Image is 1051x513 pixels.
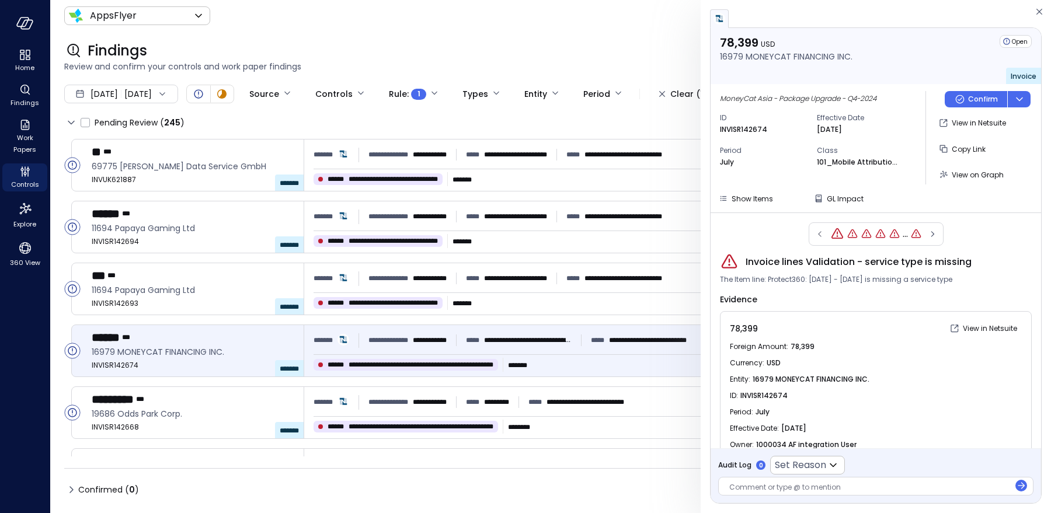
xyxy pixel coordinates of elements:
div: Period [583,84,610,104]
span: View on Graph [952,170,1004,180]
span: GL Impact [827,194,864,204]
span: [DATE] [91,88,118,100]
p: INVISR142674 [720,124,767,135]
span: Work Papers [7,132,43,155]
span: Class [817,145,904,156]
div: Entity [524,84,547,104]
div: Controls [2,163,47,191]
div: Open [64,157,81,173]
span: ID : [730,390,740,402]
p: 78,399 [720,35,852,50]
div: Rule : [389,84,426,104]
div: Open [64,343,81,359]
span: Foreign Amount : [730,341,791,353]
button: Copy Link [935,139,990,159]
div: ( ) [160,116,185,129]
p: 101_Mobile Attribution; 202_Protect 360; 299_Other [484,334,572,346]
span: 11694 Papaya Gaming Ltd [92,284,294,296]
div: Button group with a nested menu [945,91,1031,107]
span: USD [767,357,781,369]
p: Confirm [968,93,998,105]
div: Invoice Tax Anomaly [910,228,922,240]
span: Owner : [730,439,756,451]
span: 78,399 [791,341,815,353]
span: 78,399 [730,323,758,334]
button: Clear (1) [649,84,716,104]
span: Audit Log [718,459,751,471]
span: 11694 Papaya Gaming Ltd [92,222,294,235]
p: View in Netsuite [952,117,1006,129]
div: Open [64,404,81,421]
span: Explore [13,218,36,230]
span: Period [720,145,808,156]
span: Home [15,62,34,74]
div: Invoice lines Validation - service type is missing [830,227,844,241]
div: Invoice lines Validation - service type is missing [861,228,872,240]
span: 245 [164,117,180,128]
span: INVISR142694 [92,236,294,247]
span: MoneyCat Asia - Package Upgrade - Q4-2024 [720,93,876,103]
span: Evidence [720,294,757,305]
div: In Progress [215,87,229,101]
div: Clear (1) [670,87,707,102]
div: Explore [2,198,47,231]
span: Effective Date [817,112,904,124]
button: dropdown-icon-button [1007,91,1031,107]
span: 0 [129,484,135,495]
span: 1000034 AF integration User [756,439,857,451]
div: ( ) [125,483,139,496]
div: Source [249,84,279,104]
div: Invoice lines Validation - asset code is missing [847,228,858,240]
div: Home [2,47,47,75]
span: July [756,406,770,418]
span: Show Items [732,194,773,204]
span: Confirmed [78,480,139,499]
div: ... [903,227,908,241]
span: Copy Link [952,144,986,154]
div: 360 View [2,238,47,270]
span: INVUK621887 [92,174,294,186]
p: 0 [759,461,763,470]
div: Controls [315,84,353,104]
span: Pending Review [95,113,185,132]
span: INVISR142693 [92,298,294,309]
div: Open [1000,35,1032,48]
p: July [720,156,734,168]
span: 16979 MONEYCAT FINANCING INC. [92,346,294,358]
span: INVISR142674 [740,390,788,402]
span: Currency : [730,357,767,369]
span: Effective Date : [730,423,781,434]
span: ID [720,112,808,124]
span: Invoice [1011,71,1036,81]
span: INVISR142668 [92,421,294,433]
span: 69775 Buhl Data Service GmbH [92,160,294,173]
p: Set Reason [775,458,826,472]
a: View in Netsuite [946,321,1022,334]
div: Open [64,219,81,235]
span: Findings [88,41,147,60]
div: Types [462,84,488,104]
img: netsuite [714,13,725,25]
div: Work Papers [2,117,47,156]
button: View on Graph [935,165,1008,184]
span: [DATE] [781,423,806,434]
span: Period : [730,406,756,418]
div: Open [64,281,81,297]
p: 16979 MONEYCAT FINANCING INC. [720,50,852,63]
span: 360 View [10,257,40,268]
button: View in Netsuite [935,113,1011,133]
p: AppsFlyer [90,9,137,23]
span: The Item line: Protect360: [DATE] - [DATE] is missing a service type [720,274,952,285]
div: Invoice lines Validation - asset code is missing [889,228,900,240]
span: 16979 MONEYCAT FINANCING INC. [753,374,869,385]
span: 19686 Odds Park Corp. [92,407,294,420]
p: 1000034 AF integration User [609,334,687,346]
button: Show Items [714,191,778,205]
span: Findings [11,97,39,109]
span: INVISR142674 [92,360,294,371]
span: Invoice lines Validation - service type is missing [746,255,972,269]
span: Entity : [730,374,753,385]
span: 1 [417,88,420,100]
